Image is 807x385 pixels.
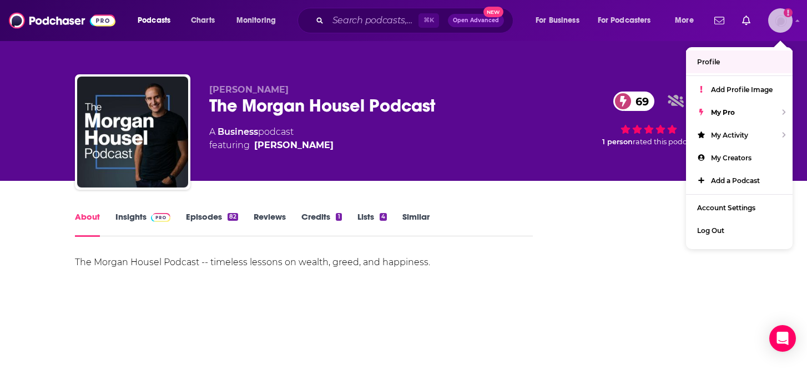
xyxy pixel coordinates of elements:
div: Search podcasts, credits, & more... [308,8,524,33]
a: Business [218,126,258,137]
span: Account Settings [697,204,755,212]
svg: Add a profile image [784,8,793,17]
a: Credits1 [301,211,341,237]
a: Show notifications dropdown [710,11,729,30]
a: Lists4 [357,211,387,237]
span: 69 [624,92,654,111]
span: My Creators [711,154,751,162]
button: open menu [130,12,185,29]
span: featuring [209,139,334,152]
a: Charts [184,12,221,29]
ul: Show profile menu [686,47,793,249]
span: Monitoring [236,13,276,28]
a: My Creators [686,146,793,169]
button: open menu [528,12,593,29]
a: InsightsPodchaser Pro [115,211,170,237]
div: 4 [380,213,387,221]
a: Morgan Housel [254,139,334,152]
a: Episodes82 [186,211,238,237]
button: open menu [591,12,667,29]
a: Reviews [254,211,286,237]
span: Add a Podcast [711,176,760,185]
img: Podchaser Pro [151,213,170,222]
span: My Pro [711,108,735,116]
span: Podcasts [138,13,170,28]
span: Profile [697,58,720,66]
div: A podcast [209,125,334,152]
a: Similar [402,211,430,237]
span: More [675,13,694,28]
button: Show profile menu [768,8,793,33]
a: About [75,211,100,237]
div: Open Intercom Messenger [769,325,796,352]
a: Account Settings [686,196,793,219]
input: Search podcasts, credits, & more... [328,12,418,29]
button: open menu [667,12,708,29]
span: Logged in as CharlotteStaley [768,8,793,33]
span: Add Profile Image [711,85,773,94]
a: Show notifications dropdown [738,11,755,30]
span: For Podcasters [598,13,651,28]
div: 82 [228,213,238,221]
span: 1 person [602,138,633,146]
span: ⌘ K [418,13,439,28]
div: The Morgan Housel Podcast -- timeless lessons on wealth, greed, and happiness. [75,255,533,270]
a: Add a Podcast [686,169,793,192]
span: rated this podcast [633,138,697,146]
span: My Activity [711,131,748,139]
button: Open AdvancedNew [448,14,504,27]
a: Add Profile Image [686,78,793,101]
img: User Profile [768,8,793,33]
span: New [483,7,503,17]
button: open menu [229,12,290,29]
a: 69 [613,92,654,111]
img: Podchaser - Follow, Share and Rate Podcasts [9,10,115,31]
span: Log Out [697,226,724,235]
div: 1 [336,213,341,221]
a: Profile [686,50,793,73]
span: [PERSON_NAME] [209,84,289,95]
span: For Business [536,13,579,28]
span: Charts [191,13,215,28]
div: 69 1 personrated this podcast [566,84,732,153]
img: The Morgan Housel Podcast [77,77,188,188]
span: Open Advanced [453,18,499,23]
